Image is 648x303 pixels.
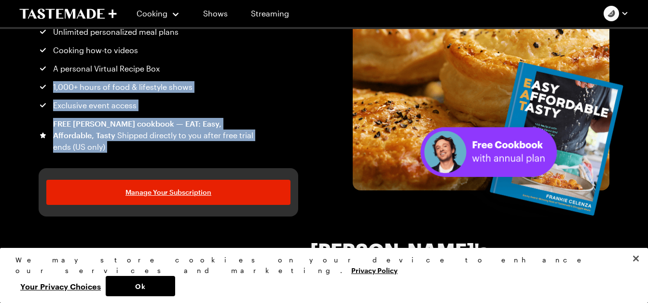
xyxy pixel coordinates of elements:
a: Manage Your Subscription [46,180,290,205]
ul: Tastemade+ Annual subscription benefits [39,8,255,153]
span: 1,000+ hours of food & lifestyle shows [53,81,193,93]
span: Manage Your Subscription [125,188,211,197]
button: Profile picture [604,6,629,21]
span: Exclusive event access [53,100,137,111]
div: FREE [PERSON_NAME] cookbook — EAT: Easy, Affordable, Tasty [53,118,255,153]
img: Profile picture [604,6,619,21]
span: Unlimited personalized meal plans [53,26,179,38]
button: Close [625,248,647,269]
span: Cooking how-to videos [53,44,138,56]
button: Ok [106,276,175,296]
div: Privacy [15,255,624,296]
span: Cooking [137,9,167,18]
button: Your Privacy Choices [15,276,106,296]
button: Cooking [136,2,180,25]
span: Shipped directly to you after free trial ends (US only) [53,130,253,151]
span: A personal Virtual Recipe Box [53,63,160,74]
a: More information about your privacy, opens in a new tab [351,265,398,274]
a: To Tastemade Home Page [19,8,117,19]
div: We may store cookies on your device to enhance our services and marketing. [15,255,624,276]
